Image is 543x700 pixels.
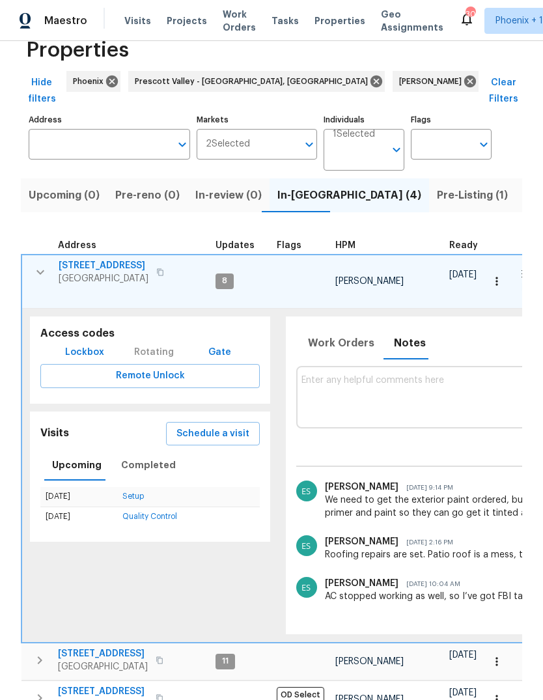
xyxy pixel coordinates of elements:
label: Address [29,116,190,124]
span: 8 [217,275,232,287]
div: 30 [466,8,475,21]
span: Clear Filters [488,75,519,107]
span: [GEOGRAPHIC_DATA] [59,272,148,285]
span: [PERSON_NAME] [335,277,404,286]
button: Open [475,135,493,154]
span: In-review (0) [195,186,262,204]
button: Gate [199,341,240,365]
a: Setup [122,492,144,500]
span: Pre-Listing (1) [437,186,508,204]
span: [DATE] [449,270,477,279]
label: Markets [197,116,318,124]
span: Geo Assignments [381,8,443,34]
span: Hide filters [26,75,57,107]
span: HPM [335,241,355,250]
span: 2 Selected [206,139,250,150]
span: Upcoming (0) [29,186,100,204]
span: [PERSON_NAME] [399,75,467,88]
span: Phoenix [73,75,109,88]
span: [PERSON_NAME] [335,657,404,666]
span: [DATE] [449,688,477,697]
div: Phoenix [66,71,120,92]
span: Pre-reno (0) [115,186,180,204]
span: [STREET_ADDRESS] [59,259,148,272]
div: Prescott Valley - [GEOGRAPHIC_DATA], [GEOGRAPHIC_DATA] [128,71,385,92]
span: [PERSON_NAME] [325,537,398,546]
span: Ready [449,241,478,250]
button: Hide filters [21,71,63,111]
span: [DATE] 10:04 AM [398,581,460,587]
span: Address [58,241,96,250]
td: [DATE] [40,487,117,507]
span: Maestro [44,14,87,27]
span: [STREET_ADDRESS] [58,647,148,660]
img: Eric Scott [296,535,317,556]
h5: Visits [40,427,69,440]
span: Completed [121,457,176,473]
span: Lockbox [65,344,104,361]
img: Eric Scott [296,577,317,598]
img: Eric Scott [296,481,317,501]
span: 11 [217,656,234,667]
span: [PERSON_NAME] [325,579,398,588]
span: Remote Unlock [51,368,249,384]
button: Schedule a visit [166,422,260,446]
div: Earliest renovation start date (first business day after COE or Checkout) [449,241,490,250]
h5: Access codes [40,327,260,341]
span: [DATE] 2:16 PM [398,539,453,546]
span: Flags [277,241,301,250]
span: Schedule a visit [176,426,249,442]
span: Work Orders [308,334,374,352]
span: Tasks [271,16,299,25]
span: Visits [124,14,151,27]
span: [DATE] 9:14 PM [398,484,453,491]
span: Properties [314,14,365,27]
span: In-[GEOGRAPHIC_DATA] (4) [277,186,421,204]
button: Clear Filters [482,71,524,111]
span: [DATE] [449,651,477,660]
button: Open [387,141,406,159]
span: [GEOGRAPHIC_DATA] [58,660,148,673]
span: Work Orders [223,8,256,34]
a: Quality Control [122,512,177,520]
span: Upcoming [52,457,102,473]
span: Phoenix + 1 [495,14,543,27]
span: [STREET_ADDRESS] [58,685,148,698]
td: [DATE] [40,507,117,526]
span: Gate [204,344,235,361]
button: Open [300,135,318,154]
button: Remote Unlock [40,364,260,388]
button: Lockbox [60,341,109,365]
span: Projects [167,14,207,27]
span: Notes [394,334,426,352]
span: 1 Selected [333,129,375,140]
button: Open [173,135,191,154]
label: Flags [411,116,492,124]
span: Prescott Valley - [GEOGRAPHIC_DATA], [GEOGRAPHIC_DATA] [135,75,373,88]
div: [PERSON_NAME] [393,71,479,92]
label: Individuals [324,116,404,124]
span: Updates [216,241,255,250]
span: Properties [26,44,129,57]
div: Rotating code is only available during visiting hours [129,341,179,365]
span: [PERSON_NAME] [325,483,398,492]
